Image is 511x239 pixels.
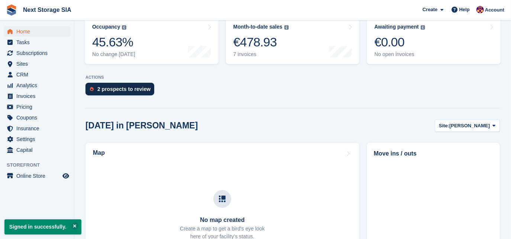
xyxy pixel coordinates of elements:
[423,6,437,13] span: Create
[90,87,94,91] img: prospect-51fa495bee0391a8d652442698ab0144808aea92771e9ea1ae160a38d050c398.svg
[85,17,219,64] a: Occupancy 45.63% No change [DATE]
[16,102,61,112] span: Pricing
[16,80,61,91] span: Analytics
[6,4,17,16] img: stora-icon-8386f47178a22dfd0bd8f6a31ec36ba5ce8667c1dd55bd0f319d3a0aa187defe.svg
[435,119,500,132] button: Site: [PERSON_NAME]
[61,171,70,180] a: Preview store
[7,161,74,169] span: Storefront
[16,26,61,37] span: Home
[85,83,158,99] a: 2 prospects to review
[485,6,504,14] span: Account
[93,150,105,156] h2: Map
[374,24,419,30] div: Awaiting payment
[374,149,493,158] h2: Move ins / outs
[16,37,61,48] span: Tasks
[4,102,70,112] a: menu
[4,145,70,155] a: menu
[4,91,70,101] a: menu
[16,59,61,69] span: Sites
[367,17,501,64] a: Awaiting payment €0.00 No open invoices
[16,145,61,155] span: Capital
[4,37,70,48] a: menu
[421,25,425,30] img: icon-info-grey-7440780725fd019a000dd9b08b2336e03edf1995a4989e88bcd33f0948082b44.svg
[92,51,135,58] div: No change [DATE]
[226,17,360,64] a: Month-to-date sales €478.93 7 invoices
[439,122,449,130] span: Site:
[122,25,126,30] img: icon-info-grey-7440780725fd019a000dd9b08b2336e03edf1995a4989e88bcd33f0948082b44.svg
[476,6,484,13] img: Roberts Kesmins
[16,91,61,101] span: Invoices
[4,80,70,91] a: menu
[92,24,120,30] div: Occupancy
[4,59,70,69] a: menu
[4,134,70,144] a: menu
[97,86,151,92] div: 2 prospects to review
[16,112,61,123] span: Coupons
[85,121,198,131] h2: [DATE] in [PERSON_NAME]
[233,24,282,30] div: Month-to-date sales
[16,123,61,134] span: Insurance
[180,217,265,223] h3: No map created
[4,48,70,58] a: menu
[20,4,74,16] a: Next Storage SIA
[374,35,425,50] div: €0.00
[92,35,135,50] div: 45.63%
[4,112,70,123] a: menu
[4,26,70,37] a: menu
[4,69,70,80] a: menu
[374,51,425,58] div: No open invoices
[16,171,61,181] span: Online Store
[449,122,490,130] span: [PERSON_NAME]
[4,219,81,235] p: Signed in successfully.
[459,6,470,13] span: Help
[233,35,289,50] div: €478.93
[16,48,61,58] span: Subscriptions
[16,69,61,80] span: CRM
[85,75,500,80] p: ACTIONS
[284,25,289,30] img: icon-info-grey-7440780725fd019a000dd9b08b2336e03edf1995a4989e88bcd33f0948082b44.svg
[4,171,70,181] a: menu
[219,196,226,202] img: map-icn-33ee37083ee616e46c38cad1a60f524a97daa1e2b2c8c0bc3eb3415660979fc1.svg
[233,51,289,58] div: 7 invoices
[16,134,61,144] span: Settings
[4,123,70,134] a: menu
